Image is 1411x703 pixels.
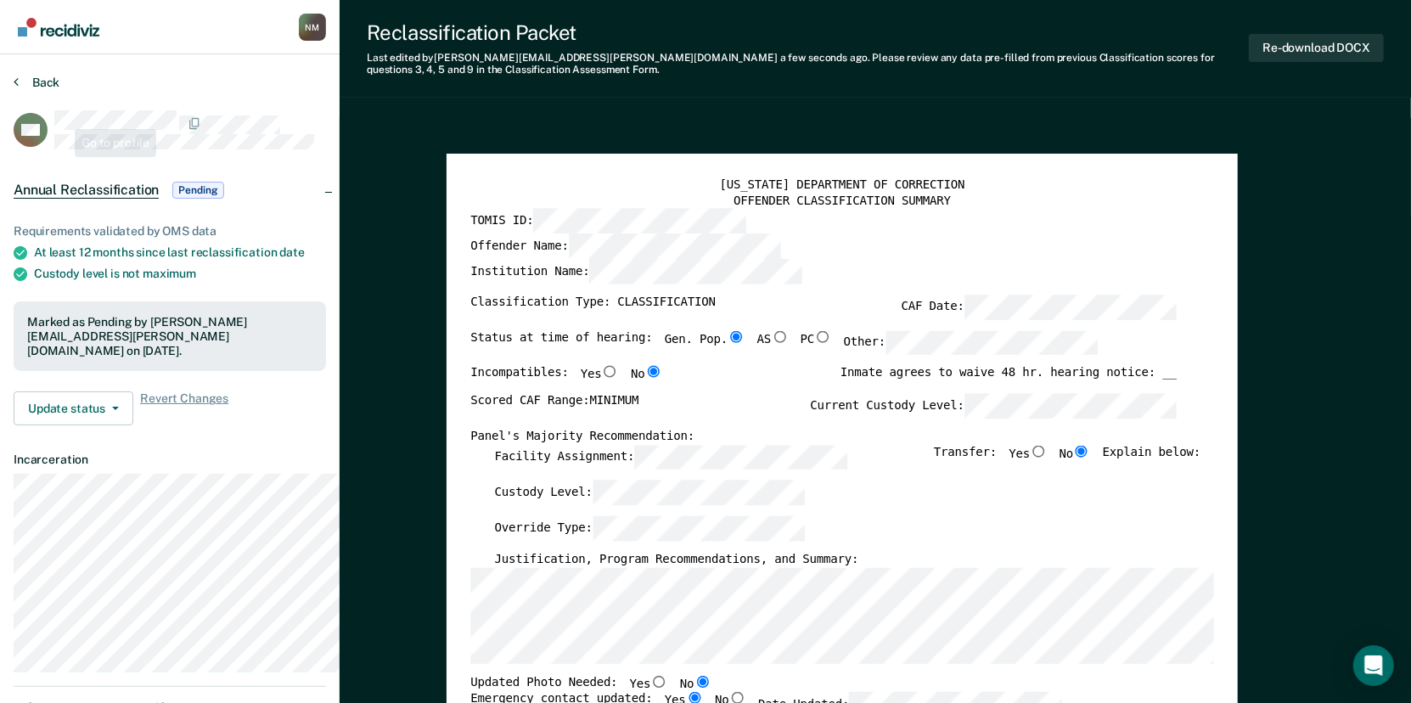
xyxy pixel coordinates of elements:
div: [US_STATE] DEPARTMENT OF CORRECTION [470,177,1213,193]
label: Justification, Program Recommendations, and Summary: [495,552,859,567]
button: Profile dropdown button [299,14,326,41]
span: Revert Changes [140,391,228,425]
div: At least 12 months since last reclassification [34,245,326,260]
div: Custody level is not [34,267,326,281]
label: AS [757,330,789,355]
input: Gen. Pop. [728,330,745,342]
label: Gen. Pop. [665,330,745,355]
button: Back [14,75,59,90]
div: Reclassification Packet [367,20,1249,45]
div: Last edited by [PERSON_NAME][EMAIL_ADDRESS][PERSON_NAME][DOMAIN_NAME] . Please review any data pr... [367,52,1249,76]
input: No [645,366,662,378]
label: TOMIS ID: [470,208,745,233]
div: OFFENDER CLASSIFICATION SUMMARY [470,193,1213,208]
div: N M [299,14,326,41]
label: Other: [844,330,1099,355]
label: CAF Date: [902,295,1177,319]
dt: Incarceration [14,453,326,467]
label: Yes [581,366,619,383]
label: Current Custody Level: [811,393,1178,418]
div: Marked as Pending by [PERSON_NAME][EMAIL_ADDRESS][PERSON_NAME][DOMAIN_NAME] on [DATE]. [27,315,312,357]
input: Yes [651,675,668,687]
label: No [631,366,662,383]
div: Updated Photo Needed: [470,675,711,692]
div: Status at time of hearing: [470,330,1098,366]
input: Custody Level: [593,480,805,504]
div: Transfer: Explain below: [934,444,1200,480]
input: Facility Assignment: [635,444,847,469]
input: TOMIS ID: [534,208,746,233]
label: Override Type: [495,516,806,541]
label: Classification Type: CLASSIFICATION [470,295,716,319]
input: Other: [885,330,1098,355]
label: Facility Assignment: [495,444,847,469]
input: Current Custody Level: [964,393,1177,418]
input: PC [814,330,831,342]
input: Override Type: [593,516,805,541]
span: maximum [143,267,196,280]
input: Offender Name: [569,233,781,258]
label: Institution Name: [470,258,801,283]
img: Recidiviz [18,18,99,37]
span: date [279,245,304,259]
label: Offender Name: [470,233,781,258]
label: PC [801,330,832,355]
div: Inmate agrees to waive 48 hr. hearing notice: __ [840,366,1177,393]
span: Annual Reclassification [14,182,159,199]
label: No [1060,444,1091,469]
span: Pending [172,182,223,199]
label: Yes [1009,444,1048,469]
button: Re-download DOCX [1249,34,1384,62]
label: Scored CAF Range: MINIMUM [470,393,638,418]
input: AS [771,330,788,342]
input: No [1073,444,1090,456]
input: Yes [1030,444,1047,456]
span: a few seconds ago [780,52,868,64]
div: Requirements validated by OMS data [14,224,326,239]
input: CAF Date: [964,295,1177,319]
input: Institution Name: [590,258,802,283]
label: Yes [630,675,668,692]
div: Incompatibles: [470,366,662,393]
label: No [680,675,711,692]
div: Panel's Majority Recommendation: [470,429,1177,444]
div: Open Intercom Messenger [1353,645,1394,686]
button: Update status [14,391,133,425]
input: Yes [602,366,619,378]
label: Custody Level: [495,480,806,504]
input: No [694,675,711,687]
